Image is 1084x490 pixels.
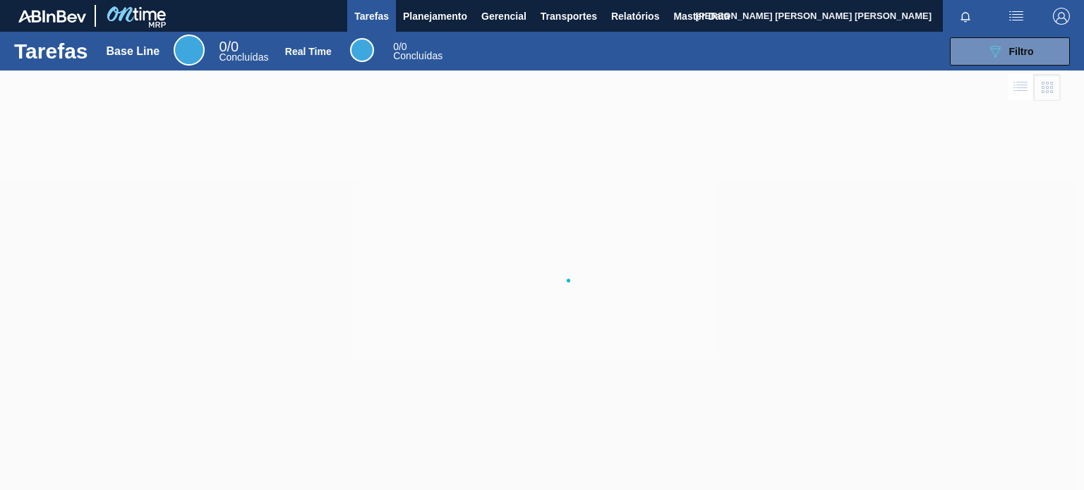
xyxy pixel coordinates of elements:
[673,8,729,25] span: Master Data
[354,8,389,25] span: Tarefas
[481,8,526,25] span: Gerencial
[14,43,88,59] h1: Tarefas
[403,8,467,25] span: Planejamento
[611,8,659,25] span: Relatórios
[350,38,374,62] div: Real Time
[393,42,442,61] div: Real Time
[1009,46,1034,57] span: Filtro
[219,39,239,54] span: / 0
[1008,8,1025,25] img: userActions
[219,51,268,63] span: Concluídas
[541,8,597,25] span: Transportes
[219,39,227,54] span: 0
[107,45,160,58] div: Base Line
[393,41,406,52] span: / 0
[174,35,205,66] div: Base Line
[18,10,86,23] img: TNhmsLtSVTkK8tSr43FrP2fwEKptu5GPRR3wAAAABJRU5ErkJggg==
[950,37,1070,66] button: Filtro
[943,6,988,26] button: Notificações
[1053,8,1070,25] img: Logout
[393,50,442,61] span: Concluídas
[285,46,332,57] div: Real Time
[219,41,268,62] div: Base Line
[393,41,399,52] span: 0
